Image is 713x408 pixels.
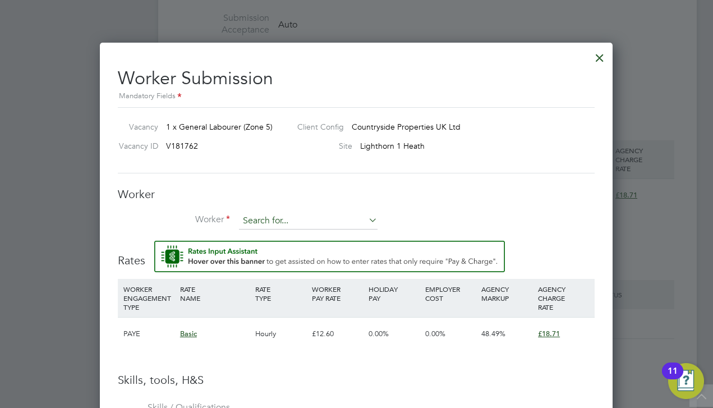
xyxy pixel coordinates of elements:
h3: Worker [118,187,595,201]
span: 48.49% [481,329,505,338]
label: Vacancy [113,122,158,132]
h3: Skills, tools, H&S [118,373,595,387]
div: HOLIDAY PAY [366,279,422,308]
span: Basic [180,329,197,338]
div: EMPLOYER COST [422,279,479,308]
div: WORKER PAY RATE [309,279,366,308]
label: Site [288,141,352,151]
span: V181762 [166,141,198,151]
div: WORKER ENGAGEMENT TYPE [121,279,177,317]
button: Rate Assistant [154,241,505,272]
span: £18.71 [538,329,560,338]
div: Mandatory Fields [118,90,595,103]
label: Vacancy ID [113,141,158,151]
div: RATE NAME [177,279,252,308]
label: Worker [118,214,230,226]
h2: Worker Submission [118,58,595,103]
span: 0.00% [369,329,389,338]
div: £12.60 [309,318,366,350]
span: Countryside Properties UK Ltd [352,122,461,132]
label: Client Config [288,122,344,132]
div: Hourly [252,318,309,350]
div: AGENCY MARKUP [479,279,535,308]
div: PAYE [121,318,177,350]
h3: Rates [118,241,595,268]
div: RATE TYPE [252,279,309,308]
div: AGENCY CHARGE RATE [535,279,592,317]
div: 11 [668,371,678,386]
button: Open Resource Center, 11 new notifications [668,363,704,399]
span: Lighthorn 1 Heath [360,141,425,151]
span: 1 x General Labourer (Zone 5) [166,122,273,132]
input: Search for... [239,213,378,230]
span: 0.00% [425,329,445,338]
